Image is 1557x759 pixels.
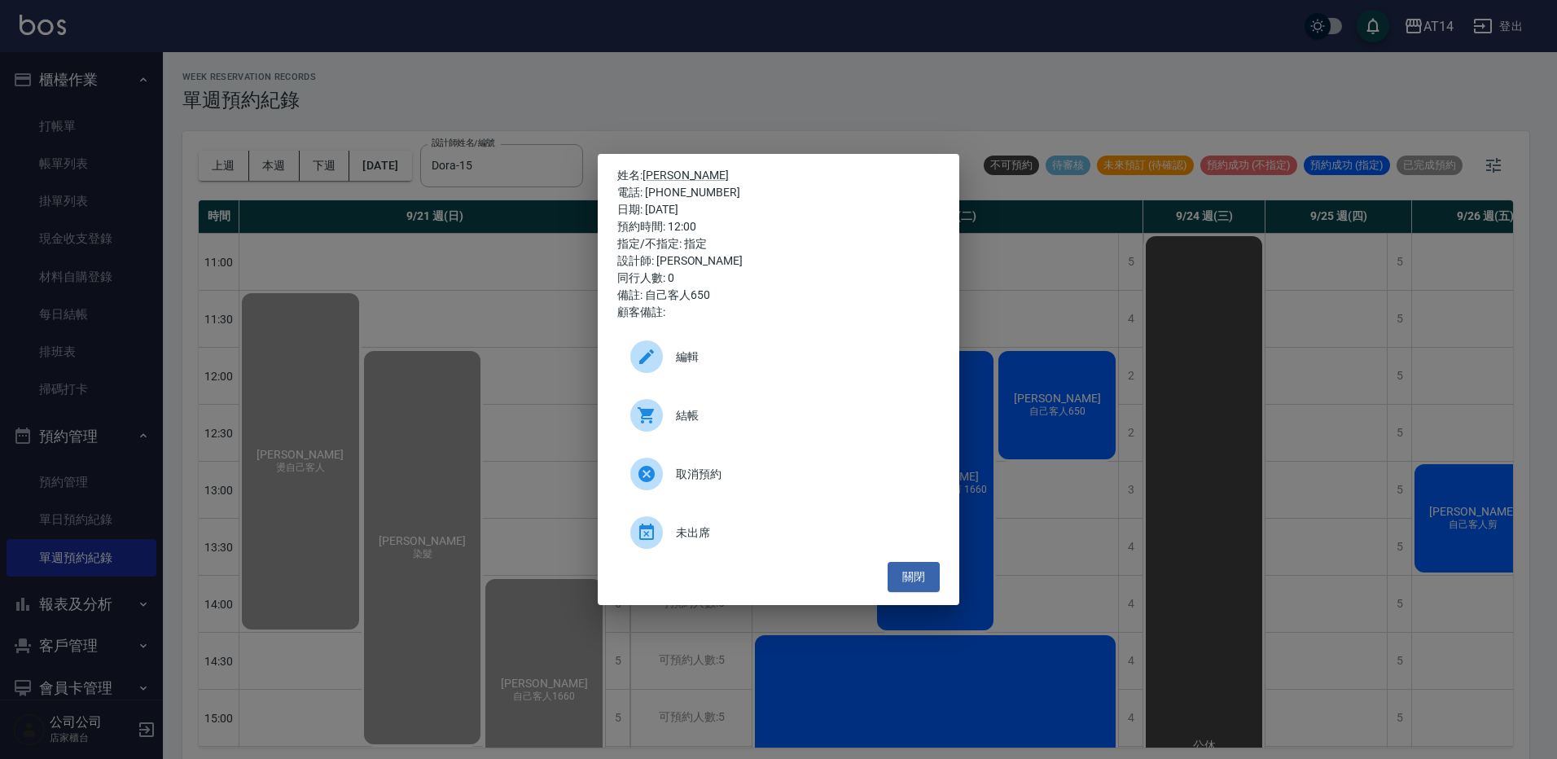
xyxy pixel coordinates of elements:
[617,252,940,270] div: 設計師: [PERSON_NAME]
[676,466,927,483] span: 取消預約
[617,393,940,438] div: 結帳
[617,270,940,287] div: 同行人數: 0
[676,524,927,542] span: 未出席
[617,218,940,235] div: 預約時間: 12:00
[617,167,940,184] p: 姓名:
[888,562,940,592] button: 關閉
[617,334,940,379] div: 編輯
[617,334,940,393] a: 編輯
[617,451,940,497] div: 取消預約
[617,393,940,451] a: 結帳
[617,287,940,304] div: 備註: 自己客人650
[617,304,940,321] div: 顧客備註:
[617,184,940,201] div: 電話: [PHONE_NUMBER]
[617,510,940,555] div: 未出席
[676,407,927,424] span: 結帳
[676,349,927,366] span: 編輯
[617,201,940,218] div: 日期: [DATE]
[617,235,940,252] div: 指定/不指定: 指定
[643,169,729,182] a: [PERSON_NAME]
